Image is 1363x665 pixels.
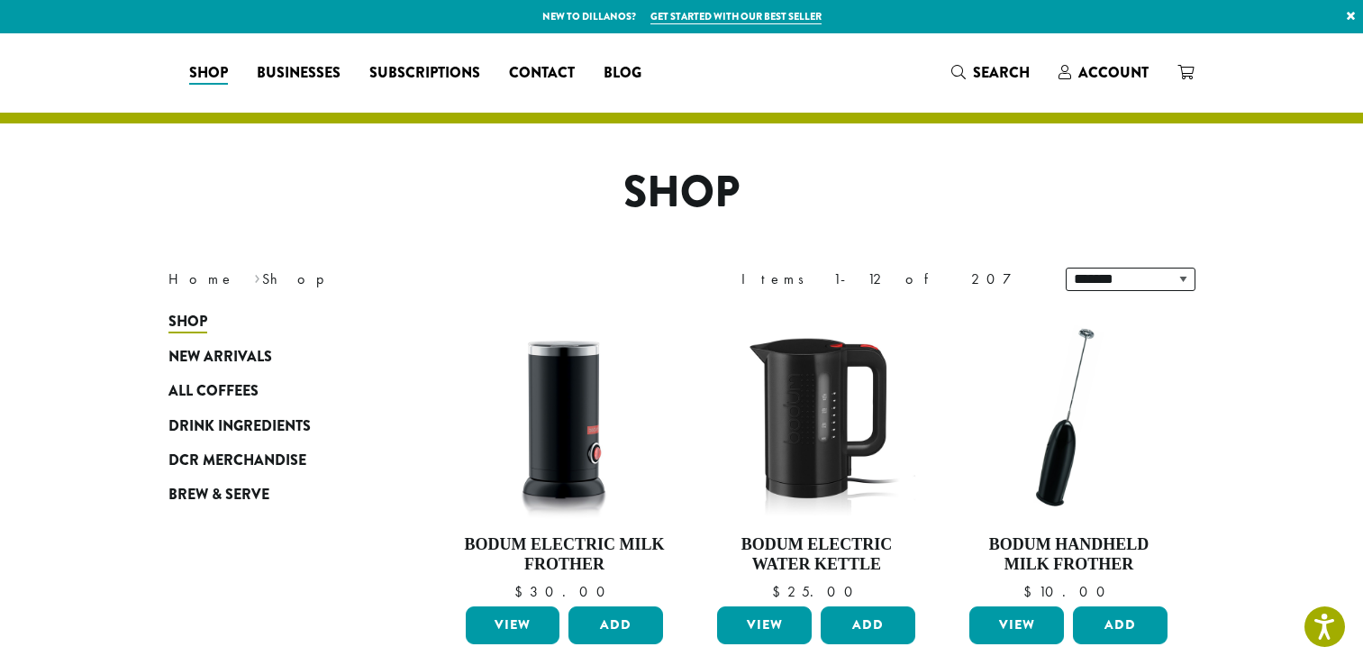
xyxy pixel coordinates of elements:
[369,62,480,85] span: Subscriptions
[741,269,1039,290] div: Items 1-12 of 207
[168,443,385,478] a: DCR Merchandise
[1023,582,1113,601] bdi: 10.00
[717,606,812,644] a: View
[168,340,385,374] a: New Arrivals
[650,9,822,24] a: Get started with our best seller
[189,62,228,85] span: Shop
[772,582,787,601] span: $
[257,62,341,85] span: Businesses
[568,606,663,644] button: Add
[965,314,1172,599] a: Bodum Handheld Milk Frother $10.00
[461,314,668,599] a: Bodum Electric Milk Frother $30.00
[168,380,259,403] span: All Coffees
[168,450,306,472] span: DCR Merchandise
[509,62,575,85] span: Contact
[155,167,1209,219] h1: Shop
[514,582,613,601] bdi: 30.00
[466,606,560,644] a: View
[168,374,385,408] a: All Coffees
[1023,582,1039,601] span: $
[973,62,1030,83] span: Search
[168,311,207,333] span: Shop
[713,314,920,599] a: Bodum Electric Water Kettle $25.00
[713,314,920,521] img: DP3955.01.png
[713,535,920,574] h4: Bodum Electric Water Kettle
[461,535,668,574] h4: Bodum Electric Milk Frother
[168,415,311,438] span: Drink Ingredients
[460,314,668,521] img: DP3954.01-002.png
[1078,62,1149,83] span: Account
[168,269,655,290] nav: Breadcrumb
[604,62,641,85] span: Blog
[175,59,242,87] a: Shop
[168,346,272,369] span: New Arrivals
[168,305,385,339] a: Shop
[772,582,861,601] bdi: 25.00
[254,262,260,290] span: ›
[965,535,1172,574] h4: Bodum Handheld Milk Frother
[514,582,530,601] span: $
[965,314,1172,521] img: DP3927.01-002.png
[168,408,385,442] a: Drink Ingredients
[937,58,1044,87] a: Search
[168,484,269,506] span: Brew & Serve
[168,478,385,512] a: Brew & Serve
[969,606,1064,644] a: View
[168,269,235,288] a: Home
[821,606,915,644] button: Add
[1073,606,1168,644] button: Add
